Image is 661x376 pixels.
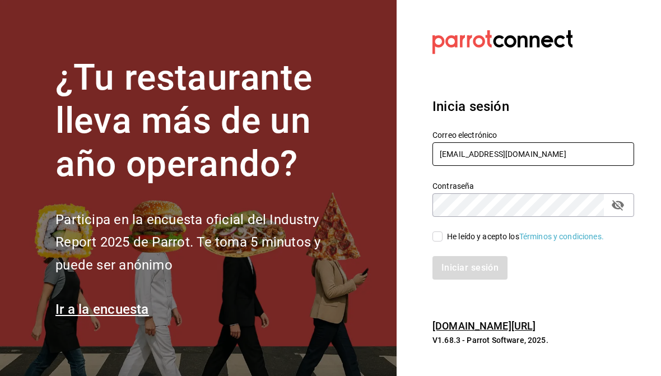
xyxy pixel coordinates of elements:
div: He leído y acepto los [447,231,604,243]
label: Contraseña [432,182,634,190]
button: passwordField [608,196,627,215]
a: Ir a la encuesta [55,301,149,317]
input: Ingresa tu correo electrónico [432,142,634,166]
h3: Inicia sesión [432,96,634,117]
h1: ¿Tu restaurante lleva más de un año operando? [55,57,358,185]
p: V1.68.3 - Parrot Software, 2025. [432,335,634,346]
a: [DOMAIN_NAME][URL] [432,320,536,332]
a: Términos y condiciones. [519,232,604,241]
label: Correo electrónico [432,131,634,139]
h2: Participa en la encuesta oficial del Industry Report 2025 de Parrot. Te toma 5 minutos y puede se... [55,208,358,277]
